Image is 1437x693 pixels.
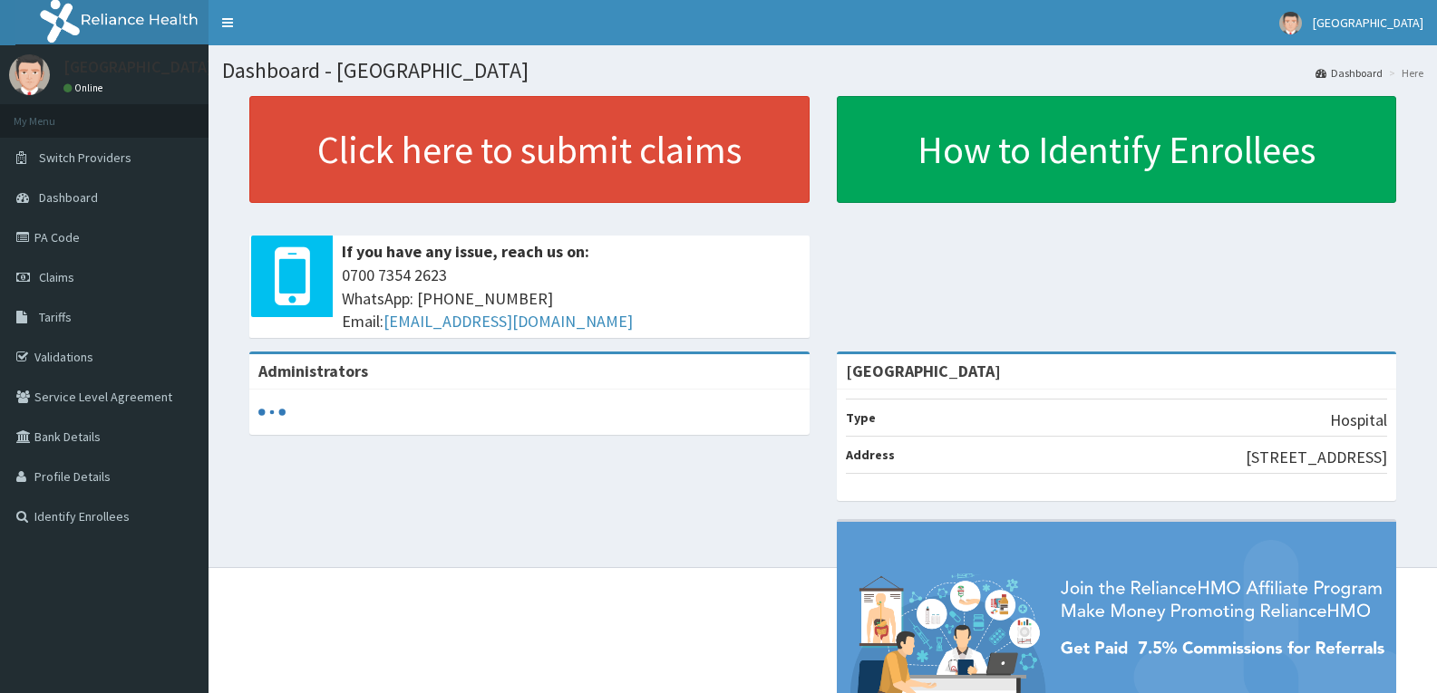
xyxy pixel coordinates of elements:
span: [GEOGRAPHIC_DATA] [1313,14,1423,31]
span: Switch Providers [39,149,131,166]
span: Tariffs [39,309,72,325]
a: Dashboard [1316,65,1383,81]
span: Claims [39,269,74,285]
span: 0700 7354 2623 WhatsApp: [PHONE_NUMBER] Email: [342,264,801,333]
b: Address [846,447,895,463]
span: Dashboard [39,189,98,206]
strong: [GEOGRAPHIC_DATA] [846,361,1001,381]
a: [EMAIL_ADDRESS][DOMAIN_NAME] [384,311,633,332]
h1: Dashboard - [GEOGRAPHIC_DATA] [222,59,1423,82]
p: [GEOGRAPHIC_DATA] [63,59,213,75]
b: Type [846,409,876,426]
a: Click here to submit claims [249,96,810,203]
svg: audio-loading [258,399,286,426]
li: Here [1384,65,1423,81]
p: [STREET_ADDRESS] [1246,446,1387,469]
b: If you have any issue, reach us on: [342,241,589,262]
p: Hospital [1330,409,1387,432]
img: User Image [1279,12,1302,34]
a: Online [63,82,107,94]
b: Administrators [258,361,368,381]
a: How to Identify Enrollees [837,96,1397,203]
img: User Image [9,54,50,95]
